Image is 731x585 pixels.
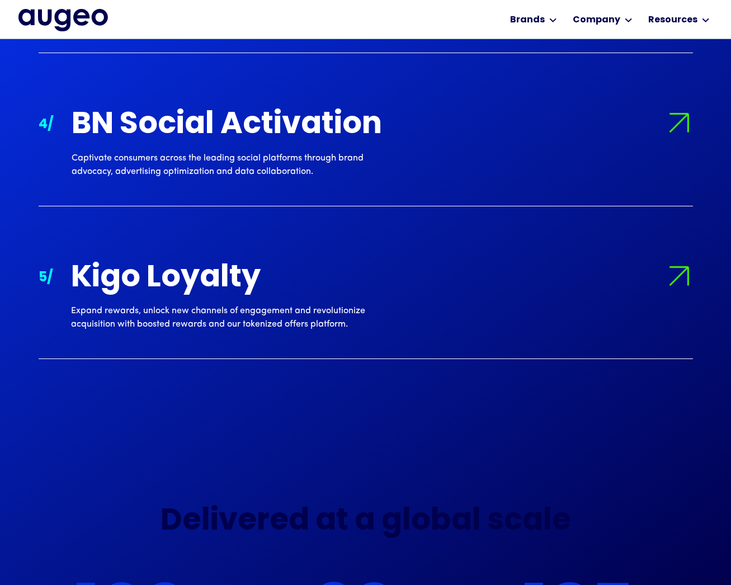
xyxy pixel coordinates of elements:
div: 5 [39,268,47,288]
a: 4/Arrow symbol in bright green pointing right to indicate an active link.BN Social ActivationCapt... [39,81,693,206]
div: / [47,268,53,288]
div: Kigo Loyalty [71,262,393,295]
div: / [48,115,54,135]
img: Arrow symbol in bright green pointing right to indicate an active link. [659,256,699,296]
div: Expand rewards, unlock new channels of engagement and revolutionize acquisition with boosted rewa... [71,304,393,331]
div: BN Social Activation [72,109,394,142]
div: Resources [648,13,697,27]
div: Captivate consumers across the leading social platforms through brand advocacy, advertising optim... [72,152,394,178]
a: 5/Arrow symbol in bright green pointing right to indicate an active link.Kigo LoyaltyExpand rewar... [39,234,693,359]
div: Brands [510,13,545,27]
h2: Delivered at a global scale [124,506,607,539]
img: Arrow symbol in bright green pointing right to indicate an active link. [659,103,699,143]
div: Company [573,13,620,27]
a: home [18,9,108,32]
div: 4 [39,115,48,135]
